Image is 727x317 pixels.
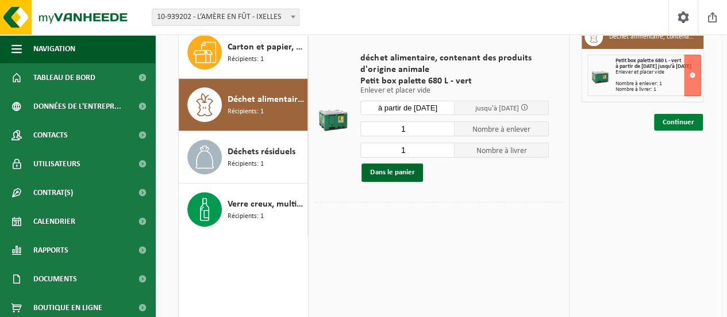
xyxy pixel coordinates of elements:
[609,28,695,46] h3: Déchet alimentaire, contenant des produits d'origine animale, emballage mélangé (sans verre), cat 3
[455,121,549,136] span: Nombre à enlever
[179,79,308,131] button: Déchet alimentaire, contenant des produits d'origine animale, emballage mélangé (sans verre), cat...
[228,106,264,117] span: Récipients: 1
[33,207,75,236] span: Calendrier
[33,236,68,265] span: Rapports
[33,35,75,63] span: Navigation
[228,54,264,65] span: Récipients: 1
[615,81,701,87] div: Nombre à enlever: 1
[475,105,519,112] span: jusqu'à [DATE]
[615,87,701,93] div: Nombre à livrer: 1
[228,211,264,222] span: Récipients: 1
[33,63,95,92] span: Tableau de bord
[179,131,308,184] button: Déchets résiduels Récipients: 1
[360,52,549,75] span: déchet alimentaire, contenant des produits d'origine animale
[228,145,295,159] span: Déchets résiduels
[33,178,73,207] span: Contrat(s)
[228,40,305,54] span: Carton et papier, non-conditionné (industriel)
[360,75,549,87] span: Petit box palette 680 L - vert
[179,184,308,235] button: Verre creux, multicolore (ménager) Récipients: 1
[33,150,80,178] span: Utilisateurs
[228,197,305,211] span: Verre creux, multicolore (ménager)
[654,114,703,131] a: Continuer
[228,93,305,106] span: Déchet alimentaire, contenant des produits d'origine animale, emballage mélangé (sans verre), cat 3
[360,101,455,115] input: Sélectionnez date
[33,121,68,150] span: Contacts
[179,26,308,79] button: Carton et papier, non-conditionné (industriel) Récipients: 1
[615,70,701,75] div: Enlever et placer vide
[152,9,299,25] span: 10-939202 - L’AMÈRE EN FÛT - IXELLES
[152,9,299,26] span: 10-939202 - L’AMÈRE EN FÛT - IXELLES
[455,143,549,158] span: Nombre à livrer
[360,87,549,95] p: Enlever et placer vide
[615,63,691,70] strong: à partir de [DATE] jusqu'à [DATE]
[228,159,264,170] span: Récipients: 1
[361,163,423,182] button: Dans le panier
[33,92,121,121] span: Données de l'entrepr...
[615,58,680,64] span: Petit box palette 680 L - vert
[33,265,77,293] span: Documents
